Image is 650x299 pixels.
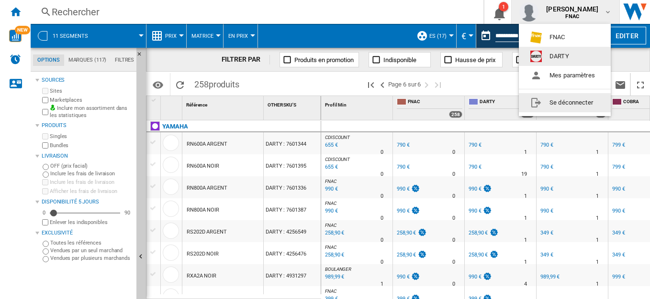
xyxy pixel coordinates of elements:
[519,66,611,85] button: Mes paramètres
[519,47,611,66] button: DARTY
[519,93,611,112] button: Se déconnecter
[519,28,611,47] button: FNAC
